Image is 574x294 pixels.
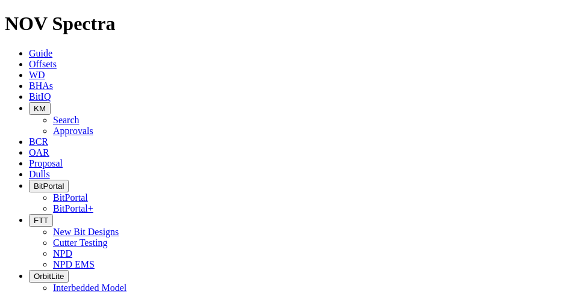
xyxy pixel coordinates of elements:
a: BitIQ [29,91,51,102]
a: BitPortal+ [53,203,93,213]
a: Offsets [29,59,57,69]
a: New Bit Designs [53,227,119,237]
span: KM [34,104,46,113]
span: BitPortal [34,182,64,191]
a: BitPortal [53,192,88,203]
h1: NOV Spectra [5,13,569,35]
a: Approvals [53,126,93,136]
a: Interbedded Model [53,283,126,293]
a: OAR [29,147,49,158]
a: Guide [29,48,52,58]
a: Dulls [29,169,50,179]
a: BCR [29,136,48,147]
a: NPD [53,248,72,259]
a: WD [29,70,45,80]
span: FTT [34,216,48,225]
a: Proposal [29,158,63,168]
button: BitPortal [29,180,69,192]
button: FTT [29,214,53,227]
button: KM [29,102,51,115]
a: NPD EMS [53,259,95,269]
span: OrbitLite [34,272,64,281]
a: Cutter Testing [53,237,108,248]
button: OrbitLite [29,270,69,283]
a: Search [53,115,80,125]
a: BHAs [29,81,53,91]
